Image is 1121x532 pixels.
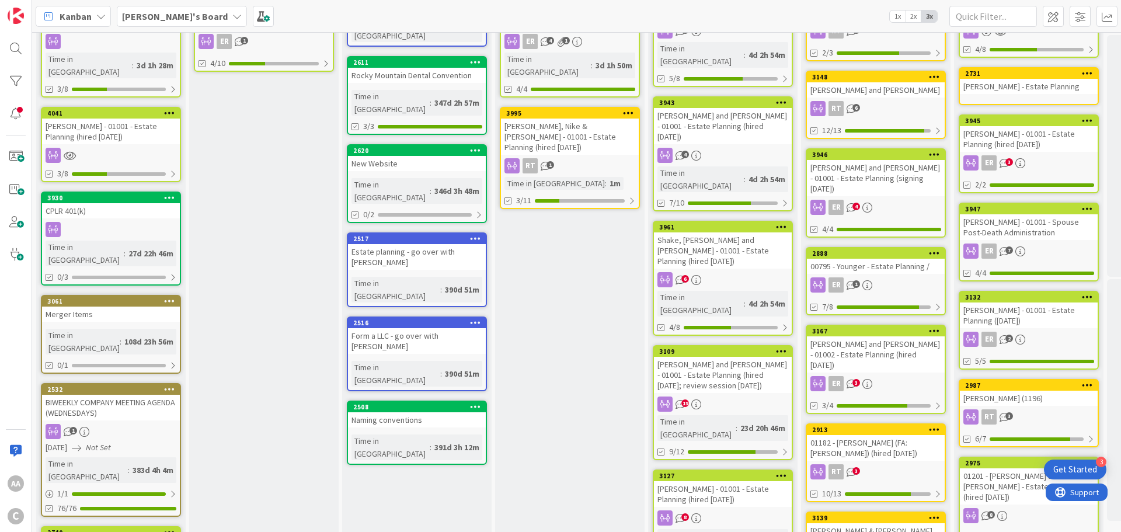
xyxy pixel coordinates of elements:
span: 4 [852,203,860,210]
div: 3061 [47,297,180,305]
span: 4/10 [210,57,225,69]
span: 0/1 [57,359,68,371]
div: 2516 [348,318,486,328]
span: : [124,247,126,260]
div: 2987 [960,380,1098,391]
div: 3947 [965,205,1098,213]
div: 3961 [654,222,792,232]
span: 1x [890,11,906,22]
div: 2913 [807,425,945,435]
div: 3061 [42,296,180,307]
span: 6/7 [975,433,986,445]
div: 00795 - Younger - Estate Planning / [807,259,945,274]
div: 2532 [47,385,180,394]
div: Form a LLC - go over with [PERSON_NAME] [348,328,486,354]
span: 3/4 [822,399,833,412]
div: 3109 [654,346,792,357]
span: 2/2 [975,179,986,191]
div: [PERSON_NAME] and [PERSON_NAME] - 01001 - Estate Planning (signing [DATE]) [807,160,945,196]
div: 3127 [659,472,792,480]
span: 3 [1005,412,1013,420]
div: ER [501,34,639,49]
div: 291301182 - [PERSON_NAME] (FA: [PERSON_NAME]) (hired [DATE]) [807,425,945,461]
div: 4041 [42,108,180,119]
div: 3167 [812,327,945,335]
div: Time in [GEOGRAPHIC_DATA] [351,434,430,460]
div: 4d 2h 54m [746,173,788,186]
span: 7/8 [822,301,833,313]
div: 01182 - [PERSON_NAME] (FA: [PERSON_NAME]) (hired [DATE]) [807,435,945,461]
a: 2532BIWEEKLY COMPANY MEETING AGENDA (WEDNESDAYS)[DATE]Not SetTime in [GEOGRAPHIC_DATA]:383d 4h 4m... [41,383,181,517]
div: 297501201 - [PERSON_NAME] and [PERSON_NAME] - Estate Planning (hired [DATE]) [960,458,1098,505]
div: Time in [GEOGRAPHIC_DATA] [351,90,430,116]
div: 3946 [807,149,945,160]
div: RT [807,464,945,479]
div: 3127[PERSON_NAME] - 01001 - Estate Planning (hired [DATE]) [654,471,792,507]
div: Time in [GEOGRAPHIC_DATA] [504,177,605,190]
div: ER [981,155,997,171]
span: 2/3 [822,47,833,59]
div: 2913 [812,426,945,434]
span: 0/2 [363,208,374,221]
div: ER [960,244,1098,259]
div: ER [828,277,844,293]
div: 2611 [348,57,486,68]
span: 3/8 [57,83,68,95]
div: RT [501,158,639,173]
div: 3109 [659,347,792,356]
a: 3961Shake, [PERSON_NAME] and [PERSON_NAME] - 01001 - Estate Planning (hired [DATE])Time in [GEOGR... [653,221,793,336]
a: 3995[PERSON_NAME], Nike & [PERSON_NAME] - 01001 - Estate Planning (hired [DATE])RTTime in [GEOGRA... [500,107,640,209]
div: ER [981,244,997,259]
div: Time in [GEOGRAPHIC_DATA] [46,241,124,266]
div: Naming conventions [348,412,486,427]
div: ER [807,200,945,215]
span: 1 [546,161,554,169]
a: 2611Rocky Mountain Dental ConventionTime in [GEOGRAPHIC_DATA]:347d 2h 57m3/3 [347,56,487,135]
div: 4041 [47,109,180,117]
div: 2620 [353,147,486,155]
div: 1m [607,177,624,190]
span: : [736,422,737,434]
span: : [430,441,431,454]
span: 1 / 1 [57,488,68,500]
div: 2516Form a LLC - go over with [PERSON_NAME] [348,318,486,354]
div: 3943 [659,99,792,107]
div: 3132 [960,292,1098,302]
div: ER [217,34,232,49]
div: 2611Rocky Mountain Dental Convention [348,57,486,83]
div: 2517Estate planning - go over with [PERSON_NAME] [348,234,486,270]
div: 383d 4h 4m [130,464,176,477]
span: [DATE] [46,441,67,454]
i: Not Set [86,442,111,453]
span: : [440,367,442,380]
span: 1 [241,37,248,44]
a: 2620New WebsiteTime in [GEOGRAPHIC_DATA]:346d 3h 48m0/2 [347,144,487,223]
div: 2987 [965,381,1098,390]
div: 2731[PERSON_NAME] - Estate Planning [960,68,1098,94]
div: 23d 20h 46m [737,422,788,434]
span: 3/3 [363,120,374,133]
div: 3148 [812,73,945,81]
div: CPLR 401(k) [42,203,180,218]
div: 2508 [348,402,486,412]
a: 4041[PERSON_NAME] - 01001 - Estate Planning (hired [DATE])3/8 [41,107,181,182]
div: Time in [GEOGRAPHIC_DATA] [657,415,736,441]
div: 4d 2h 54m [746,297,788,310]
div: 1/1 [42,486,180,501]
div: Time in [GEOGRAPHIC_DATA] [351,178,430,204]
div: 390d 51m [442,283,482,296]
span: 3 [852,379,860,387]
div: ER [523,34,538,49]
span: 0/3 [57,271,68,283]
div: Time in [GEOGRAPHIC_DATA] [46,457,128,483]
div: RT [523,158,538,173]
span: 7 [1005,246,1013,254]
a: 3947[PERSON_NAME] - 01001 - Spouse Post-Death AdministrationER4/4 [959,203,1099,281]
span: 7/10 [669,197,684,209]
a: 3061Merger ItemsTime in [GEOGRAPHIC_DATA]:108d 23h 56m0/1 [41,295,181,374]
span: 3 [852,467,860,475]
div: 3930 [47,194,180,202]
span: : [430,96,431,109]
span: 4/4 [975,267,986,279]
span: 4/8 [669,321,680,333]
